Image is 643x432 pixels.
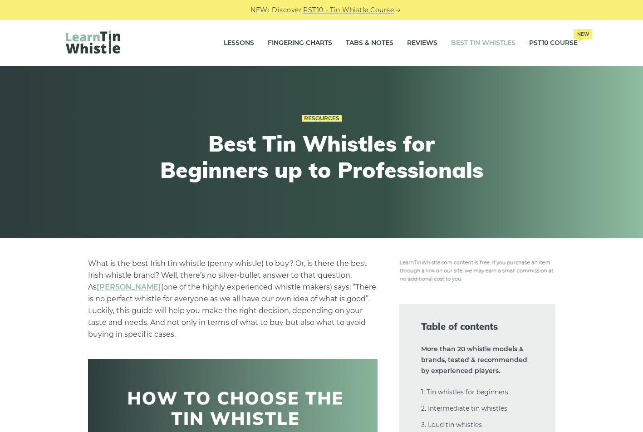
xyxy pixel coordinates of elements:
a: Fingering Charts [268,32,332,54]
span: Table of contents [421,320,534,333]
strong: More than 20 whistle models & brands, tested & recommended by experienced players. [421,345,527,375]
a: Reviews [407,32,437,54]
a: 3. Loud tin whistles [421,421,482,429]
a: undefined (opens in a new tab) [97,283,161,291]
p: What is the best Irish tin whistle (penny whistle) to buy? Or, is there the best Irish whistle br... [88,258,378,340]
a: Best Tin Whistles [451,32,515,54]
a: 2. Intermediate tin whistles [421,404,507,412]
a: 1. Tin whistles for beginners [421,388,508,396]
a: PST10 CourseNew [529,32,578,54]
a: Lessons [224,32,254,54]
a: Resources [302,115,342,122]
span: New [574,29,592,39]
img: LearnTinWhistle.com [66,30,120,54]
h1: Best Tin Whistles for Beginners up to Professionals [155,131,489,183]
img: disclosure [399,258,555,282]
a: Tabs & Notes [346,32,393,54]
